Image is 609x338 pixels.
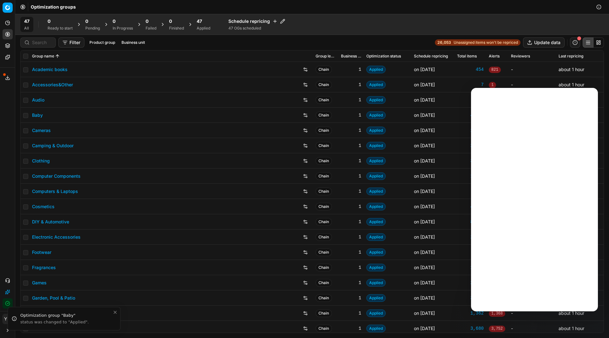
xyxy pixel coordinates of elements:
button: Product group [87,39,118,46]
button: Sorted by Group name ascending [54,53,61,59]
span: Optimization status [366,54,401,59]
div: 4,032 [457,112,484,118]
div: 1,711 [457,264,484,271]
div: 1 [341,66,361,73]
div: 1 [341,295,361,301]
span: Group level [316,54,336,59]
span: Unassigned items won't be repriced [454,40,518,45]
span: Chain [316,325,332,332]
span: on [DATE] [414,326,435,331]
span: Applied [366,66,386,73]
span: Applied [366,233,386,241]
a: 3,680 [457,325,484,332]
span: Applied [366,218,386,226]
span: Chain [316,66,332,73]
span: on [DATE] [414,97,435,103]
span: Chain [316,157,332,165]
a: Academic books [32,66,68,73]
span: YM [3,314,12,324]
span: on [DATE] [414,112,435,118]
span: Chain [316,96,332,104]
span: on [DATE] [414,158,435,163]
a: Clothing [32,158,50,164]
span: Applied [366,249,386,256]
span: about 1 hour [559,310,584,316]
span: on [DATE] [414,310,435,316]
span: on [DATE] [414,265,435,270]
div: 1 [341,188,361,195]
div: Ready to start [48,26,73,31]
a: 2,550 [457,142,484,149]
span: Applied [366,172,386,180]
span: Reviewers [511,54,530,59]
a: 454 [457,66,484,73]
div: All [24,26,29,31]
span: Chain [316,279,332,287]
span: on [DATE] [414,280,435,285]
span: Applied [366,111,386,119]
span: Applied [366,279,386,287]
span: Total items [457,54,477,59]
td: - [508,321,556,336]
td: - [508,306,556,321]
button: Close toast [111,308,119,316]
span: Chain [316,188,332,195]
nav: breadcrumb [31,4,76,10]
span: Chain [316,111,332,119]
a: Cosmetics [32,203,55,210]
a: Cameras [32,127,51,134]
div: 1 [341,219,361,225]
span: about 1 hour [559,326,584,331]
div: 3,564 [457,158,484,164]
div: 1 [341,112,361,118]
span: 3,752 [489,326,505,332]
a: 1,989 [457,173,484,179]
a: 2,122 [457,280,484,286]
a: 517 [457,188,484,195]
span: Chain [316,142,332,149]
a: 1,362 [457,310,484,316]
span: 821 [489,67,501,73]
a: 3,980 [457,295,484,301]
iframe: Intercom live chat [583,316,598,332]
span: 0 [169,18,172,24]
span: Chain [316,294,332,302]
div: 1 [341,142,361,149]
span: Chain [316,172,332,180]
span: Applied [366,127,386,134]
span: 0 [146,18,148,24]
div: 1 [341,203,361,210]
div: 1 [341,234,361,240]
a: Games [32,280,47,286]
span: Group name [32,54,54,59]
span: Schedule repricing [414,54,448,59]
div: 1 [341,325,361,332]
span: 47 [197,18,202,24]
div: 895 [457,97,484,103]
span: on [DATE] [414,204,435,209]
div: Applied [197,26,210,31]
div: 1 [341,264,361,271]
a: Accessories&Other [32,82,73,88]
div: Pending [85,26,100,31]
span: Chain [316,233,332,241]
span: Chain [316,264,332,271]
span: Applied [366,142,386,149]
a: 48 [457,249,484,255]
span: on [DATE] [414,82,435,87]
iframe: Intercom live chat [471,88,598,311]
div: 8,989 [457,219,484,225]
span: on [DATE] [414,234,435,240]
span: on [DATE] [414,249,435,255]
a: Computers & Laptops [32,188,78,195]
div: 2,731 [457,234,484,240]
input: Search [32,39,52,46]
span: Alerts [489,54,500,59]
